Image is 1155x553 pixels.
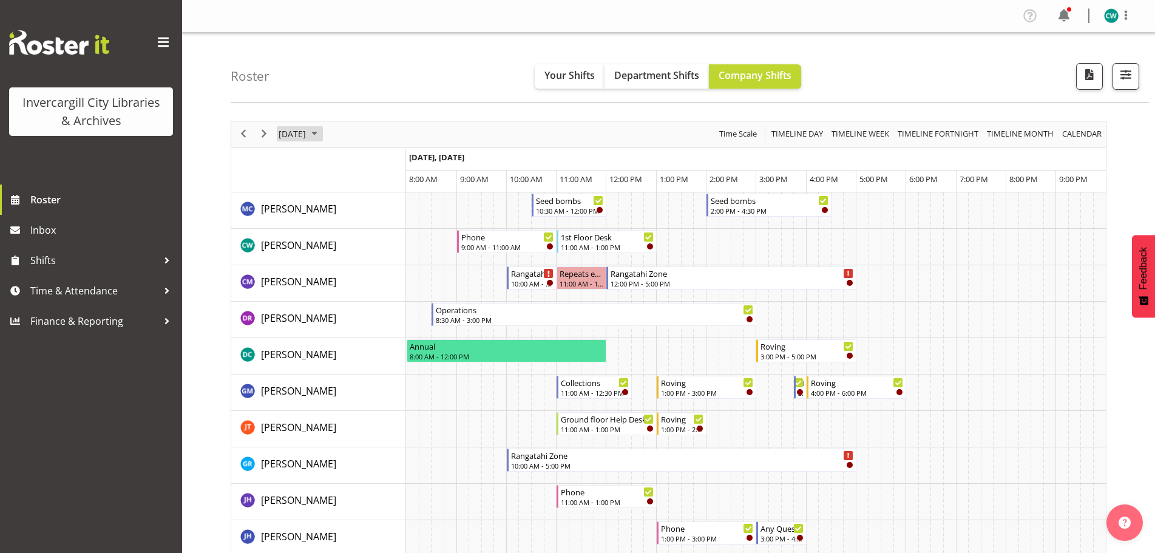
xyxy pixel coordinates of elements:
div: Rangatahi Zone [511,267,554,279]
h4: Roster [231,69,269,83]
button: Timeline Day [770,126,825,141]
div: 4:00 PM - 6:00 PM [811,388,904,398]
button: September 2025 [277,126,323,141]
span: 5:00 PM [859,174,888,185]
div: Invercargill City Libraries & Archives [21,93,161,130]
div: 2:00 PM - 4:30 PM [711,206,828,215]
div: 10:00 AM - 5:00 PM [511,461,853,470]
div: Glen Tomlinson"s event - Roving Begin From Thursday, September 25, 2025 at 1:00:00 PM GMT+12:00 E... [657,412,706,435]
td: Aurora Catu resource [231,192,406,229]
a: [PERSON_NAME] [261,238,336,253]
button: Timeline Week [830,126,892,141]
div: Chamique Mamolo"s event - Rangatahi Zone Begin From Thursday, September 25, 2025 at 10:00:00 AM G... [507,266,557,290]
div: Chamique Mamolo"s event - Rangatahi Zone Begin From Thursday, September 25, 2025 at 12:00:00 PM G... [606,266,856,290]
div: 3:00 PM - 4:00 PM [760,534,803,543]
span: 6:00 PM [909,174,938,185]
a: [PERSON_NAME] [261,311,336,325]
div: 8:30 AM - 3:00 PM [436,315,753,325]
div: Gabriel McKay Smith"s event - Collections Begin From Thursday, September 25, 2025 at 11:00:00 AM ... [557,376,631,399]
div: Donald Cunningham"s event - Annual Begin From Thursday, September 25, 2025 at 8:00:00 AM GMT+12:0... [407,339,606,362]
div: 11:00 AM - 1:00 PM [561,497,654,507]
div: previous period [233,121,254,147]
div: Phone [661,522,754,534]
button: Company Shifts [709,64,801,89]
a: [PERSON_NAME] [261,420,336,435]
a: [PERSON_NAME] [261,456,336,471]
div: 11:00 AM - 1:00 PM [561,424,654,434]
div: Roving [760,340,853,352]
span: Timeline Day [770,126,824,141]
div: Annual [410,340,603,352]
div: September 25, 2025 [274,121,325,147]
td: Chamique Mamolo resource [231,265,406,302]
button: Time Scale [717,126,759,141]
a: [PERSON_NAME] [261,384,336,398]
span: 8:00 PM [1009,174,1038,185]
span: Shifts [30,251,158,270]
div: 1:00 PM - 3:00 PM [661,388,754,398]
button: Feedback - Show survey [1132,235,1155,317]
div: Operations [436,304,753,316]
div: Aurora Catu"s event - Seed bombs Begin From Thursday, September 25, 2025 at 10:30:00 AM GMT+12:00... [532,194,606,217]
td: Donald Cunningham resource [231,338,406,375]
div: Gabriel McKay Smith"s event - Roving Begin From Thursday, September 25, 2025 at 1:00:00 PM GMT+12... [657,376,757,399]
span: Feedback [1138,247,1149,290]
div: Gabriel McKay Smith"s event - Roving Begin From Thursday, September 25, 2025 at 4:00:00 PM GMT+12... [807,376,907,399]
div: Roving [661,376,754,388]
td: Catherine Wilson resource [231,229,406,265]
span: calendar [1061,126,1103,141]
span: 11:00 AM [560,174,592,185]
span: Your Shifts [544,69,595,82]
div: Debra Robinson"s event - Operations Begin From Thursday, September 25, 2025 at 8:30:00 AM GMT+12:... [432,303,756,326]
span: 3:00 PM [759,174,788,185]
div: next period [254,121,274,147]
button: Department Shifts [605,64,709,89]
div: Catherine Wilson"s event - Phone Begin From Thursday, September 25, 2025 at 9:00:00 AM GMT+12:00 ... [457,230,557,253]
span: 9:00 PM [1059,174,1088,185]
button: Filter Shifts [1113,63,1139,90]
div: 9:00 AM - 11:00 AM [461,242,554,252]
span: 10:00 AM [510,174,543,185]
span: [PERSON_NAME] [261,457,336,470]
div: 1:00 PM - 2:00 PM [661,424,703,434]
div: 1st Floor Desk [561,231,654,243]
div: 11:00 AM - 12:30 PM [561,388,628,398]
div: Rangatahi Zone [611,267,853,279]
div: 3:00 PM - 5:00 PM [760,351,853,361]
a: [PERSON_NAME] [261,274,336,289]
button: Month [1060,126,1104,141]
span: Company Shifts [719,69,791,82]
a: [PERSON_NAME] [261,493,336,507]
div: Jill Harpur"s event - Phone Begin From Thursday, September 25, 2025 at 11:00:00 AM GMT+12:00 Ends... [557,485,657,508]
a: [PERSON_NAME] [261,202,336,216]
span: [PERSON_NAME] [261,275,336,288]
span: [PERSON_NAME] [261,530,336,543]
td: Grace Roscoe-Squires resource [231,447,406,484]
button: Download a PDF of the roster for the current day [1076,63,1103,90]
span: 1:00 PM [660,174,688,185]
div: 10:30 AM - 12:00 PM [536,206,603,215]
div: Glen Tomlinson"s event - Ground floor Help Desk Begin From Thursday, September 25, 2025 at 11:00:... [557,412,657,435]
div: 12:00 PM - 5:00 PM [611,279,853,288]
span: [PERSON_NAME] [261,348,336,361]
a: [PERSON_NAME] [261,347,336,362]
div: Donald Cunningham"s event - Roving Begin From Thursday, September 25, 2025 at 3:00:00 PM GMT+12:0... [756,339,856,362]
div: 3:45 PM - 4:00 PM [798,388,804,398]
button: Your Shifts [535,64,605,89]
span: Inbox [30,221,176,239]
div: Any Questions [760,522,803,534]
span: 9:00 AM [460,174,489,185]
button: Next [256,126,273,141]
span: [DATE], [DATE] [409,152,464,163]
span: [PERSON_NAME] [261,421,336,434]
button: Fortnight [896,126,981,141]
span: Department Shifts [614,69,699,82]
td: Debra Robinson resource [231,302,406,338]
div: Aurora Catu"s event - Seed bombs Begin From Thursday, September 25, 2025 at 2:00:00 PM GMT+12:00 ... [706,194,832,217]
img: catherine-wilson11657.jpg [1104,8,1119,23]
div: Grace Roscoe-Squires"s event - Rangatahi Zone Begin From Thursday, September 25, 2025 at 10:00:00... [507,449,856,472]
div: Seed bombs [711,194,828,206]
div: Seed bombs [536,194,603,206]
